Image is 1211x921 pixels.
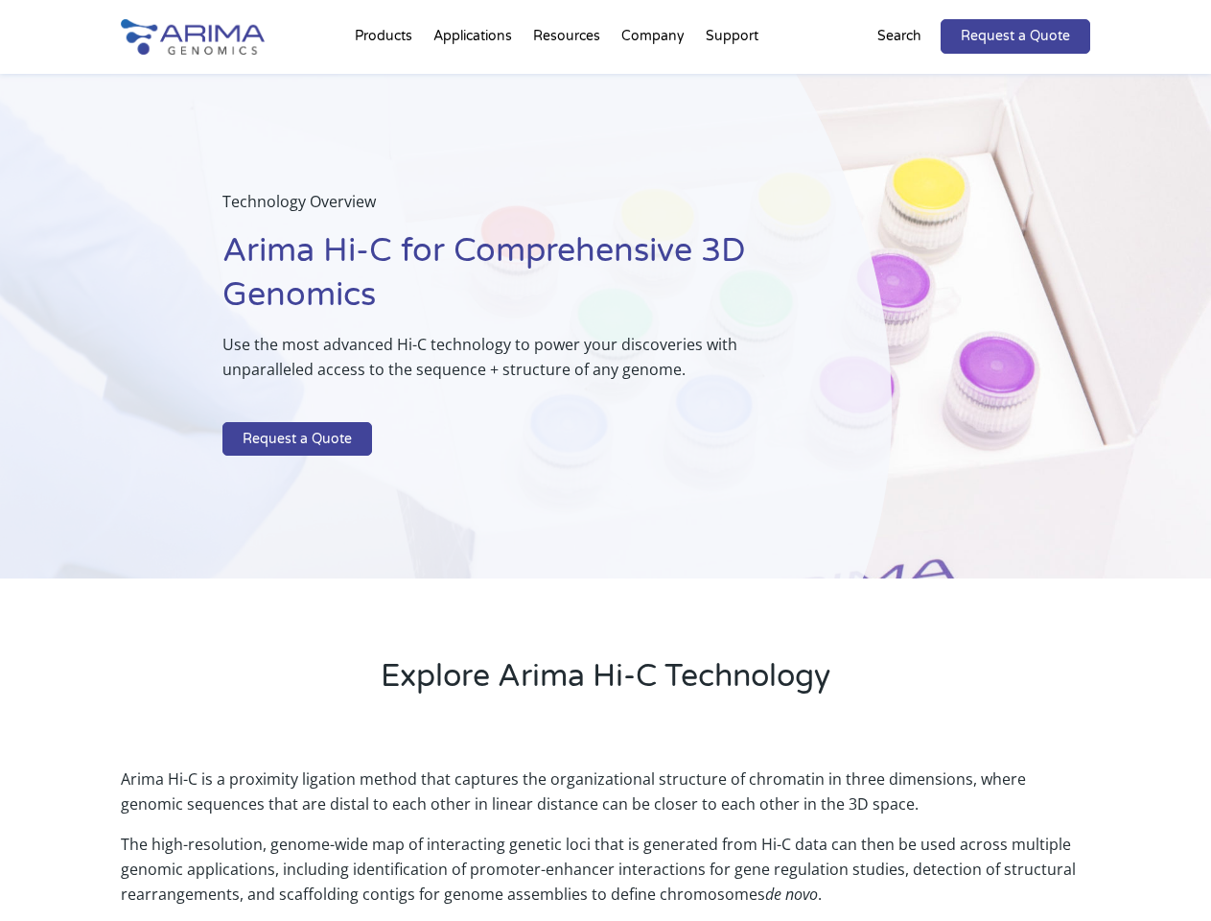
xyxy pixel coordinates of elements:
p: Arima Hi-C is a proximity ligation method that captures the organizational structure of chromatin... [121,767,1089,832]
p: Technology Overview [222,189,795,229]
p: Search [877,24,921,49]
h1: Arima Hi-C for Comprehensive 3D Genomics [222,229,795,332]
img: Arima-Genomics-logo [121,19,265,55]
h2: Explore Arima Hi-C Technology [121,655,1089,713]
a: Request a Quote [222,422,372,457]
a: Request a Quote [941,19,1090,54]
i: de novo [765,884,818,905]
p: Use the most advanced Hi-C technology to power your discoveries with unparalleled access to the s... [222,332,795,397]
